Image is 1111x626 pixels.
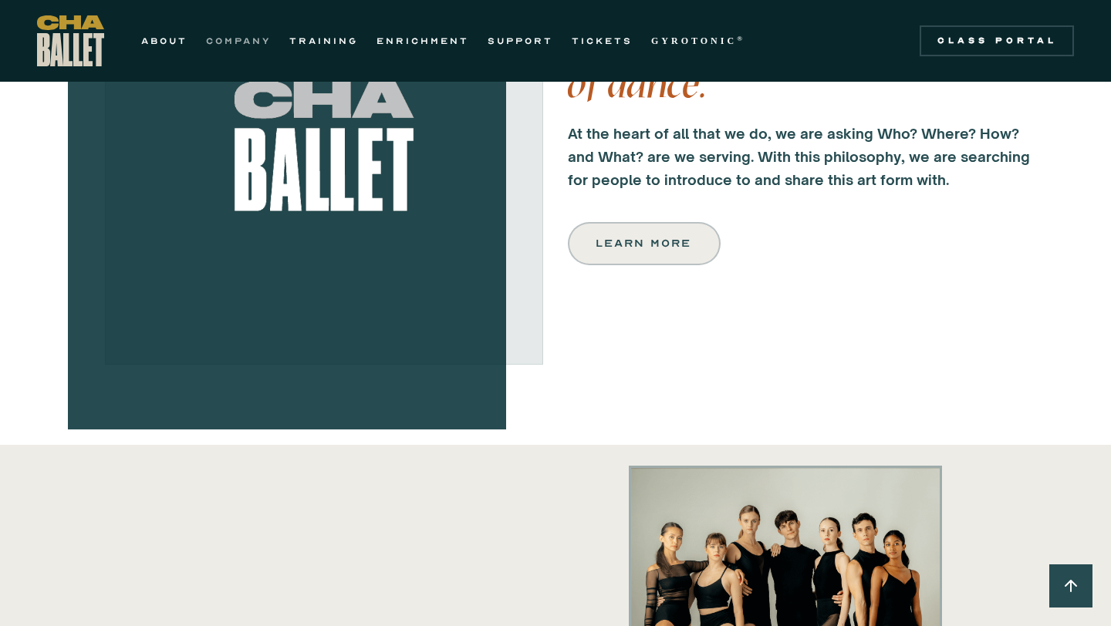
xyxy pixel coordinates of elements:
a: Learn more [568,222,721,265]
a: ENRICHMENT [377,32,469,50]
a: Class Portal [920,25,1074,56]
a: TICKETS [572,32,633,50]
strong: GYROTONIC [651,35,737,46]
h4: We serve through the [568,14,1043,106]
a: ABOUT [141,32,187,50]
a: GYROTONIC® [651,32,745,50]
a: TRAINING [289,32,358,50]
div: Learn more [597,234,691,253]
a: SUPPORT [488,32,553,50]
a: home [37,15,104,66]
a: COMPANY [206,32,271,50]
sup: ® [737,35,745,42]
strong: At the heart of all that we do, we are asking Who? Where? How? and What? are we serving. With thi... [568,125,1030,188]
div: Class Portal [929,35,1065,47]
